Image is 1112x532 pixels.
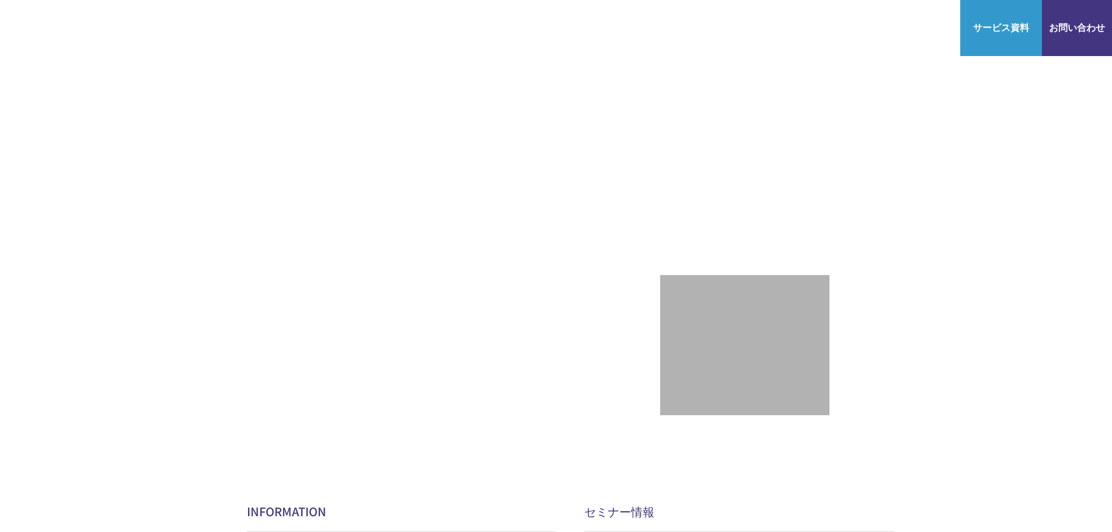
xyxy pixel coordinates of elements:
[247,182,660,294] h1: AWS ジャーニーの 成功を実現
[960,20,1042,34] span: サービス資料
[247,503,556,520] h2: INFORMATION
[577,16,626,31] p: サービス
[584,503,894,520] h2: セミナー情報
[134,11,219,36] span: NHN テコラス AWS総合支援サービス
[524,16,554,31] p: 強み
[464,329,674,414] a: AWS請求代行サービス 統合管理プラン
[710,110,815,163] img: AWSプレミアティアサービスパートナー
[247,329,457,411] img: AWSとの戦略的協業契約 締結
[247,329,457,414] a: AWSとの戦略的協業契約 締結
[839,16,888,31] p: ナレッジ
[1042,20,1112,34] span: お問い合わせ
[684,293,806,399] img: 契約件数
[778,16,815,31] a: 導入事例
[750,177,776,194] em: AWS
[911,16,949,31] a: ログイン
[464,329,674,411] img: AWS請求代行サービス 統合管理プラン
[247,93,660,171] p: AWSの導入からコスト削減、 構成・運用の最適化からデータ活用まで 規模や業種業態を問わない マネージドサービスで
[18,9,219,37] a: AWS総合支援サービス C-Chorus NHN テコラスAWS総合支援サービス
[650,16,755,31] p: 業種別ソリューション
[678,177,848,222] p: 最上位プレミアティア サービスパートナー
